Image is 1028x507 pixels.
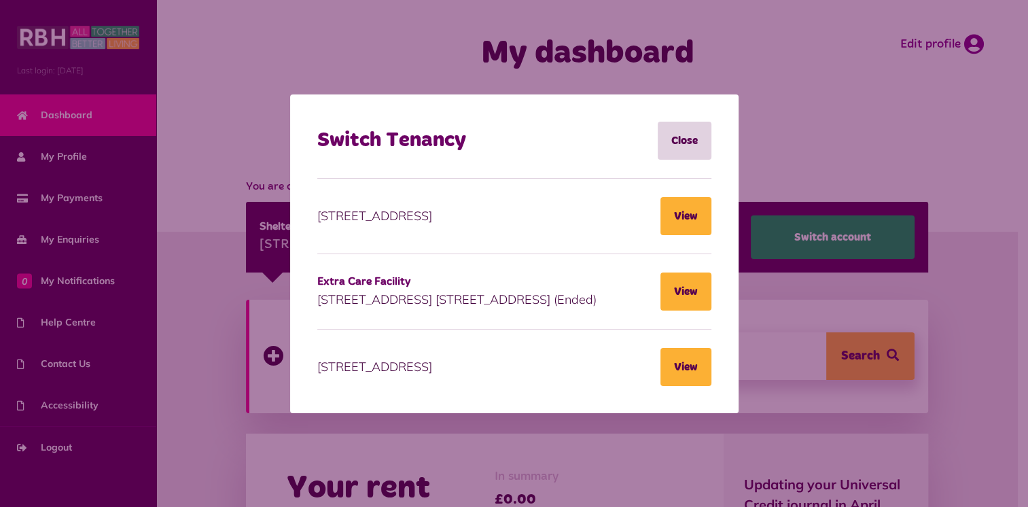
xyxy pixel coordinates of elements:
[317,357,432,376] div: [STREET_ADDRESS]
[660,348,711,386] button: View
[317,207,432,225] div: [STREET_ADDRESS]
[658,122,711,160] a: Close
[660,273,711,311] button: View
[317,125,466,156] span: Switch Tenancy
[317,290,597,309] div: [STREET_ADDRESS] [STREET_ADDRESS] (Ended)
[660,197,711,235] button: View
[317,274,597,290] div: Extra Care Facility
